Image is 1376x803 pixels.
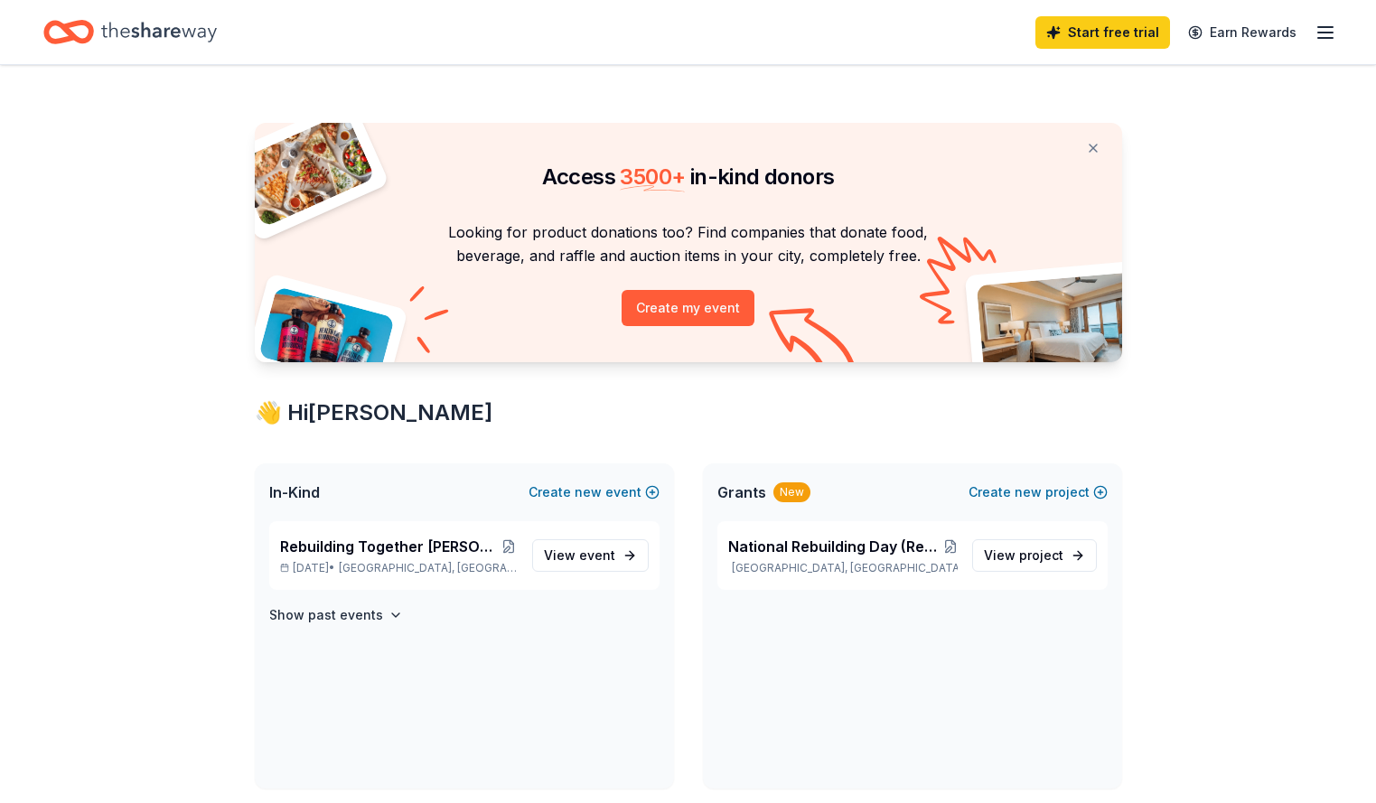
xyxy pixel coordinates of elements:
[1177,16,1307,49] a: Earn Rewards
[269,604,383,626] h4: Show past events
[728,561,958,575] p: [GEOGRAPHIC_DATA], [GEOGRAPHIC_DATA]
[622,290,754,326] button: Create my event
[620,163,685,190] span: 3500 +
[255,398,1122,427] div: 👋 Hi [PERSON_NAME]
[542,163,835,190] span: Access in-kind donors
[1035,16,1170,49] a: Start free trial
[717,481,766,503] span: Grants
[234,112,375,228] img: Pizza
[575,481,602,503] span: new
[276,220,1100,268] p: Looking for product donations too? Find companies that donate food, beverage, and raffle and auct...
[529,481,660,503] button: Createnewevent
[339,561,517,575] span: [GEOGRAPHIC_DATA], [GEOGRAPHIC_DATA]
[969,481,1108,503] button: Createnewproject
[43,11,217,53] a: Home
[1015,481,1042,503] span: new
[728,536,943,557] span: National Rebuilding Day (Rebuilding Together [PERSON_NAME][GEOGRAPHIC_DATA])
[769,308,859,376] img: Curvy arrow
[280,561,518,575] p: [DATE] •
[269,604,403,626] button: Show past events
[544,545,615,566] span: View
[984,545,1063,566] span: View
[579,547,615,563] span: event
[972,539,1097,572] a: View project
[773,482,810,502] div: New
[532,539,649,572] a: View event
[280,536,500,557] span: Rebuilding Together [PERSON_NAME] Valley's Golf Fundraiser
[1019,547,1063,563] span: project
[269,481,320,503] span: In-Kind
